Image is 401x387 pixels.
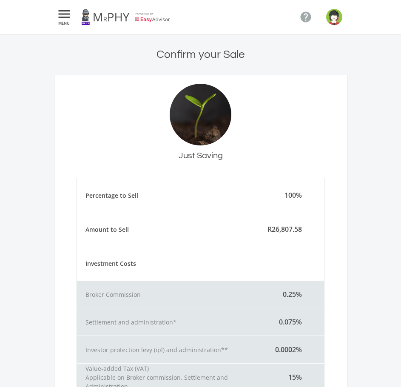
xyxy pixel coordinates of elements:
[54,9,74,26] button:  MENU
[77,290,262,299] div: Broker Commission
[54,48,347,61] h4: Confirm your Sale
[326,9,342,25] img: default-avatar-short-hair-girl.png
[77,345,262,354] div: Investor protection levy (ipl) and administration**
[262,224,324,234] div: R26,807.58
[57,21,72,25] span: MENU
[299,11,312,23] i: 
[262,317,324,327] div: 0.075%
[77,259,324,268] div: Investment Costs
[262,344,324,355] div: 0.0002%
[262,372,324,382] div: 15%
[77,225,262,234] div: Amount to Sell
[57,9,72,19] i: 
[77,318,262,327] div: Settlement and administration*
[77,191,262,200] div: Percentage to Sell
[63,151,338,161] h3: Just Saving
[262,190,324,200] div: 100%
[262,289,324,299] div: 0.25%
[296,7,316,27] a: 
